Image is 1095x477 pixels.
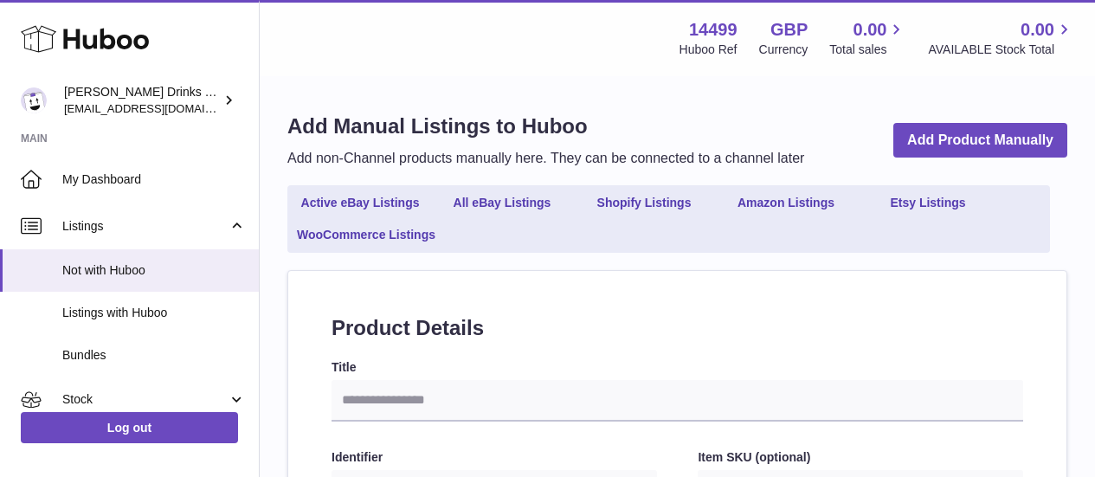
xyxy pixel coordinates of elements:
[62,262,246,279] span: Not with Huboo
[829,42,906,58] span: Total sales
[291,189,429,217] a: Active eBay Listings
[332,449,657,466] label: Identifier
[332,314,1023,342] h2: Product Details
[291,221,441,249] a: WooCommerce Listings
[62,305,246,321] span: Listings with Huboo
[759,42,808,58] div: Currency
[21,412,238,443] a: Log out
[770,18,808,42] strong: GBP
[859,189,997,217] a: Etsy Listings
[680,42,738,58] div: Huboo Ref
[689,18,738,42] strong: 14499
[287,113,804,140] h1: Add Manual Listings to Huboo
[829,18,906,58] a: 0.00 Total sales
[21,87,47,113] img: internalAdmin-14499@internal.huboo.com
[62,347,246,364] span: Bundles
[1021,18,1054,42] span: 0.00
[332,359,1023,376] label: Title
[62,171,246,188] span: My Dashboard
[717,189,855,217] a: Amazon Listings
[893,123,1067,158] a: Add Product Manually
[928,18,1074,58] a: 0.00 AVAILABLE Stock Total
[64,101,254,115] span: [EMAIL_ADDRESS][DOMAIN_NAME]
[928,42,1074,58] span: AVAILABLE Stock Total
[575,189,713,217] a: Shopify Listings
[433,189,571,217] a: All eBay Listings
[287,149,804,168] p: Add non-Channel products manually here. They can be connected to a channel later
[64,84,220,117] div: [PERSON_NAME] Drinks LTD (t/a Zooz)
[853,18,887,42] span: 0.00
[62,391,228,408] span: Stock
[62,218,228,235] span: Listings
[698,449,1023,466] label: Item SKU (optional)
